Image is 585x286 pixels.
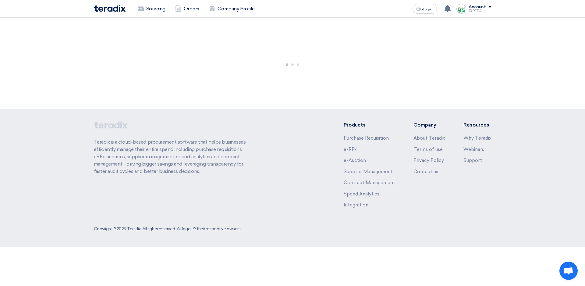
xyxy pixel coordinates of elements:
a: Terms of use [413,147,443,152]
a: Spend Analytics [344,191,379,197]
a: e-RFx [344,147,357,152]
a: Supplier Management [344,169,393,174]
a: Integration [344,202,368,208]
a: Contact us [413,169,438,174]
a: Privacy Policy [413,158,444,163]
img: Teradix logo [94,5,126,12]
a: Support [463,158,482,163]
button: العربية [413,4,437,14]
li: Company [413,121,445,129]
span: العربية [422,7,433,11]
li: Resources [463,121,491,129]
a: Open chat [559,262,578,280]
a: Sourcing [133,2,170,16]
div: Copyright © 2025 Teradix, All rights reserved. All logos © their respective owners. [94,226,241,232]
li: Products [344,121,395,129]
a: Purchase Requisition [344,135,389,141]
a: Contract Management [344,180,395,185]
a: Company Profile [204,2,260,16]
a: Webinars [463,147,484,152]
a: e-Auction [344,158,366,163]
a: Why Teradix [463,135,491,141]
a: About Teradix [413,135,445,141]
img: Screenshot___1727703618088.png [456,4,466,14]
a: Orders [170,2,204,16]
p: Teradix is a cloud-based procurement software that helps businesses efficiently manage their enti... [94,138,253,175]
div: Account [469,5,486,10]
div: TAREEQ [469,9,491,13]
